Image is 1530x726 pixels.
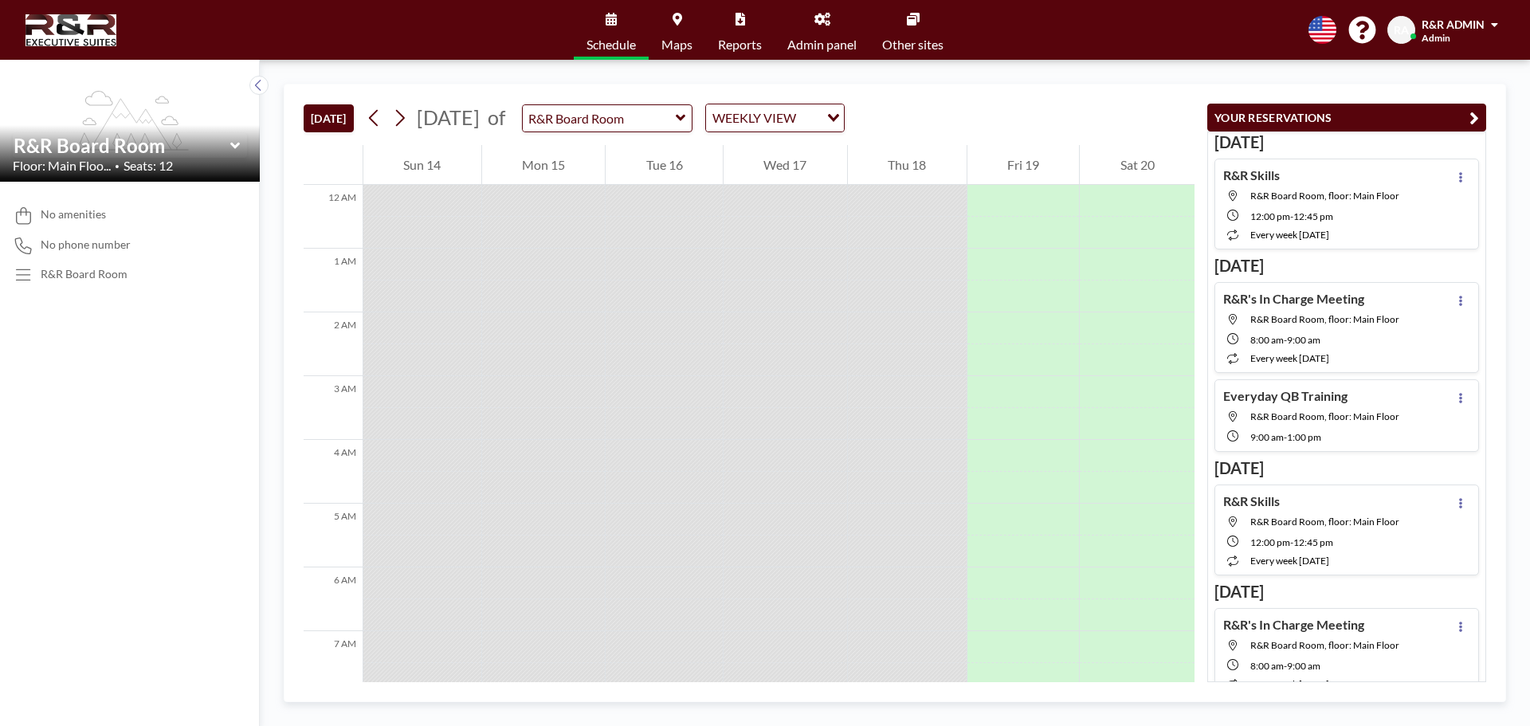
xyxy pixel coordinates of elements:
[41,267,127,281] p: R&R Board Room
[1250,190,1399,202] span: R&R Board Room, floor: Main Floor
[1250,334,1284,346] span: 8:00 AM
[304,249,363,312] div: 1 AM
[1214,458,1479,478] h3: [DATE]
[1284,431,1287,443] span: -
[706,104,844,131] div: Search for option
[1214,256,1479,276] h3: [DATE]
[1422,32,1450,44] span: Admin
[304,185,363,249] div: 12 AM
[1223,388,1348,404] h4: Everyday QB Training
[304,104,354,132] button: [DATE]
[718,38,762,51] span: Reports
[1250,555,1329,567] span: every week [DATE]
[304,440,363,504] div: 4 AM
[1284,660,1287,672] span: -
[1284,334,1287,346] span: -
[1250,678,1329,690] span: every week [DATE]
[1293,210,1333,222] span: 12:45 PM
[1250,352,1329,364] span: every week [DATE]
[606,145,723,185] div: Tue 16
[304,312,363,376] div: 2 AM
[1287,431,1321,443] span: 1:00 PM
[787,38,857,51] span: Admin panel
[1287,660,1320,672] span: 9:00 AM
[1250,410,1399,422] span: R&R Board Room, floor: Main Floor
[363,145,481,185] div: Sun 14
[115,161,120,171] span: •
[967,145,1080,185] div: Fri 19
[1223,493,1280,509] h4: R&R Skills
[1290,210,1293,222] span: -
[304,631,363,695] div: 7 AM
[1250,516,1399,528] span: R&R Board Room, floor: Main Floor
[1207,104,1486,131] button: YOUR RESERVATIONS
[1290,536,1293,548] span: -
[801,108,818,128] input: Search for option
[523,105,676,131] input: R&R Board Room
[304,504,363,567] div: 5 AM
[304,567,363,631] div: 6 AM
[1250,229,1329,241] span: every week [DATE]
[482,145,606,185] div: Mon 15
[41,207,106,222] span: No amenities
[848,145,967,185] div: Thu 18
[724,145,847,185] div: Wed 17
[709,108,799,128] span: WEEKLY VIEW
[14,134,230,157] input: R&R Board Room
[882,38,943,51] span: Other sites
[1223,167,1280,183] h4: R&R Skills
[1250,660,1284,672] span: 8:00 AM
[1250,536,1290,548] span: 12:00 PM
[1394,23,1409,37] span: RA
[124,158,173,174] span: Seats: 12
[1223,291,1364,307] h4: R&R's In Charge Meeting
[417,105,480,129] span: [DATE]
[13,158,111,174] span: Floor: Main Floo...
[1223,617,1364,633] h4: R&R's In Charge Meeting
[661,38,692,51] span: Maps
[304,376,363,440] div: 3 AM
[1080,145,1195,185] div: Sat 20
[1214,132,1479,152] h3: [DATE]
[25,14,116,46] img: organization-logo
[1293,536,1333,548] span: 12:45 PM
[1250,639,1399,651] span: R&R Board Room, floor: Main Floor
[1287,334,1320,346] span: 9:00 AM
[1250,431,1284,443] span: 9:00 AM
[1250,210,1290,222] span: 12:00 PM
[586,38,636,51] span: Schedule
[41,237,131,252] span: No phone number
[1214,582,1479,602] h3: [DATE]
[1422,18,1485,31] span: R&R ADMIN
[488,105,505,130] span: of
[1250,313,1399,325] span: R&R Board Room, floor: Main Floor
